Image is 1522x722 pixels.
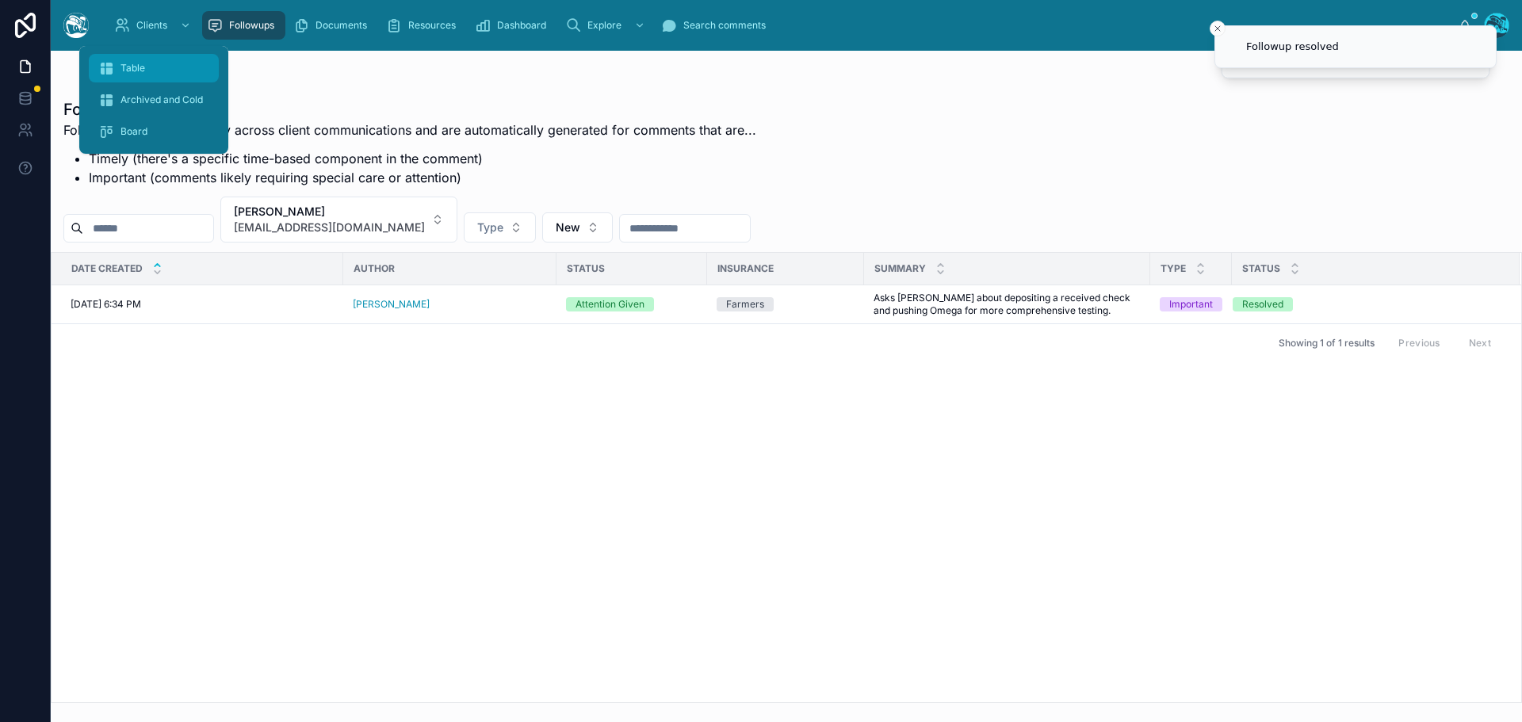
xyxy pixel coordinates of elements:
a: Resolved [1233,297,1501,311]
a: Clients [109,11,199,40]
span: Type [477,220,503,235]
a: Archived and Cold [89,86,219,114]
button: Close toast [1210,21,1226,36]
span: Board [120,125,147,138]
span: Type [1161,262,1186,275]
span: Summary [874,262,926,275]
img: App logo [63,13,89,38]
a: Important [1160,297,1222,311]
span: [DATE] 6:34 PM [71,298,141,311]
button: Select Button [542,212,613,243]
h1: Followups [63,98,756,120]
div: Resolved [1242,297,1283,311]
a: [DATE] 6:34 PM [71,298,334,311]
a: [PERSON_NAME] [353,298,547,311]
a: Table [89,54,219,82]
span: [PERSON_NAME] [234,204,425,220]
button: Select Button [220,197,457,243]
span: Clients [136,19,167,32]
span: Status [567,262,605,275]
li: Important (comments likely requiring special care or attention) [89,168,756,187]
span: Date Created [71,262,143,275]
a: Followups [202,11,285,40]
p: Followups highlight urgency across client communications and are automatically generated for comm... [63,120,756,139]
div: Followup resolved [1246,39,1339,55]
span: Archived and Cold [120,94,203,106]
span: Dashboard [497,19,546,32]
span: Table [120,62,145,74]
span: Showing 1 of 1 results [1279,337,1375,350]
a: Attention Given [566,297,698,311]
a: Asks [PERSON_NAME] about depositing a received check and pushing Omega for more comprehensive tes... [874,292,1141,317]
div: Attention Given [576,297,644,311]
a: Resources [381,11,467,40]
div: Farmers [726,297,764,311]
span: Followups [229,19,274,32]
span: Status [1242,262,1280,275]
div: Important [1169,297,1213,311]
a: Documents [289,11,378,40]
span: [EMAIL_ADDRESS][DOMAIN_NAME] [234,220,425,235]
span: Documents [315,19,367,32]
a: Board [89,117,219,146]
span: Insurance [717,262,774,275]
button: Select Button [464,212,536,243]
span: Explore [587,19,621,32]
a: [PERSON_NAME] [353,298,430,311]
a: Explore [560,11,653,40]
a: Search comments [656,11,777,40]
div: scrollable content [101,8,1459,43]
a: Dashboard [470,11,557,40]
span: Resources [408,19,456,32]
span: Search comments [683,19,766,32]
span: Author [354,262,395,275]
a: Farmers [717,297,855,311]
span: New [556,220,580,235]
li: Timely (there's a specific time-based component in the comment) [89,149,756,168]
